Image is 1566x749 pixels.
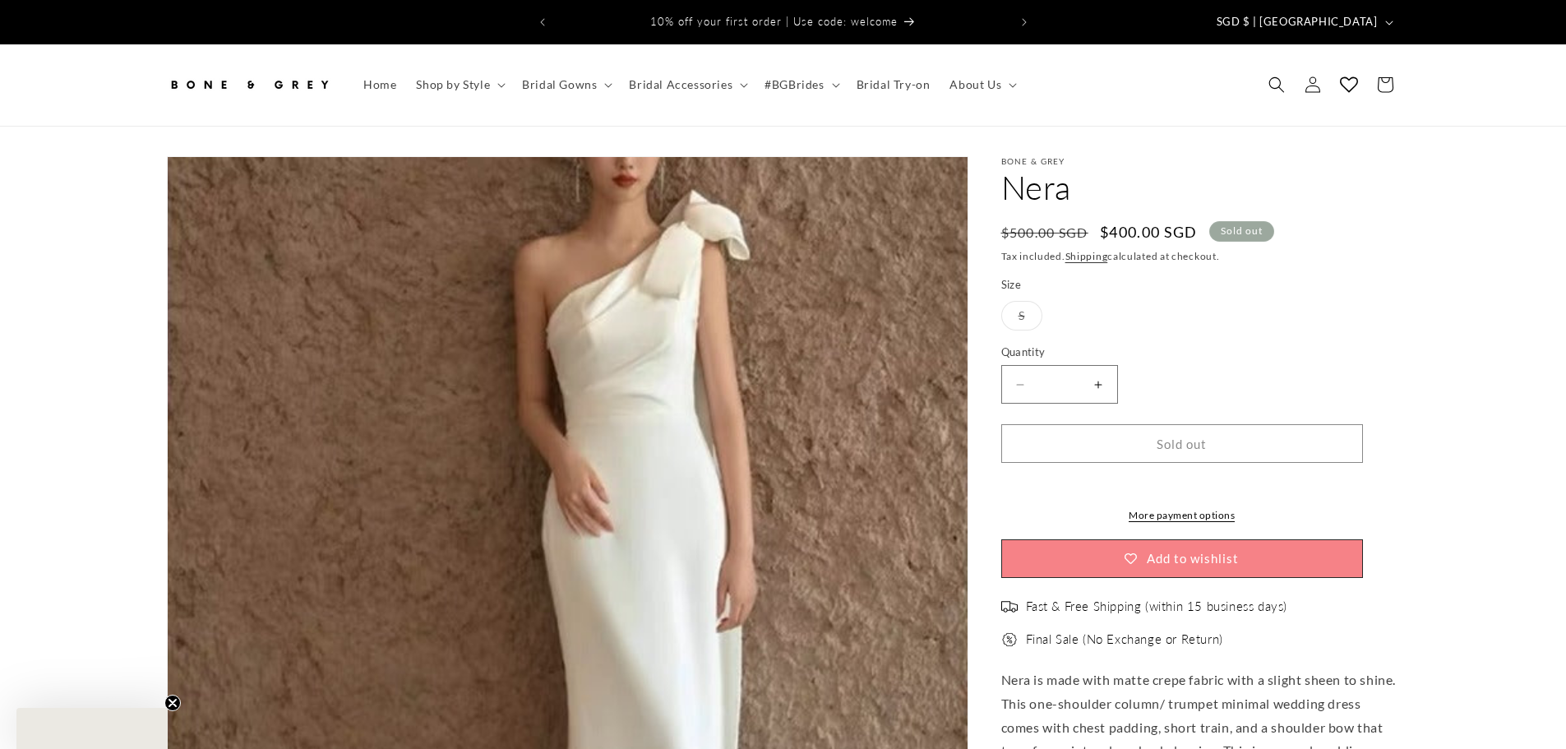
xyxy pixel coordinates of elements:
legend: Size [1001,277,1023,294]
button: Add to wishlist [1001,539,1363,578]
a: Shipping [1065,250,1108,262]
summary: Search [1259,67,1295,103]
span: About Us [949,77,1001,92]
summary: Bridal Accessories [619,67,755,102]
span: Bridal Try-on [857,77,931,92]
label: S [1001,301,1042,331]
img: offer.png [1001,631,1018,648]
a: Bone and Grey Bridal [160,61,337,109]
span: $400.00 SGD [1100,221,1197,243]
span: Bridal Accessories [629,77,732,92]
summary: #BGBrides [755,67,846,102]
h1: Nera [1001,166,1400,209]
a: Bridal Try-on [847,67,940,102]
span: Bridal Gowns [522,77,597,92]
span: Fast & Free Shipping (within 15 business days) [1026,599,1288,615]
a: More payment options [1001,508,1363,523]
summary: Bridal Gowns [512,67,619,102]
button: Previous announcement [524,7,561,38]
span: 10% off your first order | Use code: welcome [650,15,898,28]
span: #BGBrides [765,77,824,92]
div: Close teaser [16,708,168,749]
span: Sold out [1209,221,1274,242]
span: Home [363,77,396,92]
s: $500.00 SGD [1001,223,1088,243]
img: Bone and Grey Bridal [167,67,331,103]
span: SGD $ | [GEOGRAPHIC_DATA] [1217,14,1378,30]
span: Final Sale (No Exchange or Return) [1026,631,1223,648]
summary: Shop by Style [406,67,512,102]
button: Sold out [1001,424,1363,463]
div: Tax included. calculated at checkout. [1001,248,1400,265]
p: Bone & Grey [1001,156,1400,166]
button: SGD $ | [GEOGRAPHIC_DATA] [1207,7,1400,38]
summary: About Us [940,67,1023,102]
label: Quantity [1001,344,1363,361]
button: Close teaser [164,695,181,711]
span: Shop by Style [416,77,490,92]
a: Home [353,67,406,102]
button: Next announcement [1006,7,1042,38]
